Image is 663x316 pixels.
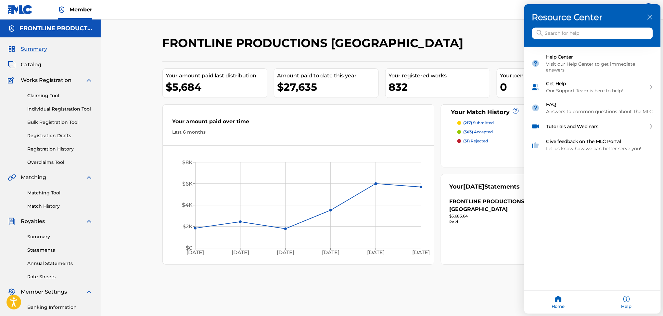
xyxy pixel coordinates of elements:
[546,109,654,114] div: Answers to common questions about The MLC
[531,122,540,131] img: module icon
[649,85,653,89] svg: expand
[546,61,654,73] div: Visit our Help Center to get immediate answers
[531,59,540,68] img: module icon
[593,291,661,314] div: Help
[524,135,661,155] div: Give feedback on The MLC Portal
[546,54,654,60] div: Help Center
[532,28,653,39] input: Search for help
[647,14,653,20] div: close resource center
[546,138,654,144] div: Give feedback on The MLC Portal
[524,50,661,77] div: Help Center
[649,124,653,129] svg: expand
[546,88,646,94] div: Our Support Team is here to help!
[524,47,661,155] div: entering resource center home
[524,291,593,314] div: Home
[524,77,661,98] div: Get Help
[531,141,540,149] img: module icon
[546,81,646,86] div: Get Help
[531,104,540,112] img: module icon
[537,30,543,36] svg: icon
[524,47,661,155] div: Resource center home modules
[546,101,654,107] div: FAQ
[546,146,654,151] div: Let us know how we can better serve you!
[532,12,653,22] h3: Resource Center
[546,124,646,129] div: Tutorials and Webinars
[531,83,540,91] img: module icon
[524,98,661,118] div: FAQ
[524,118,661,135] div: Tutorials and Webinars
